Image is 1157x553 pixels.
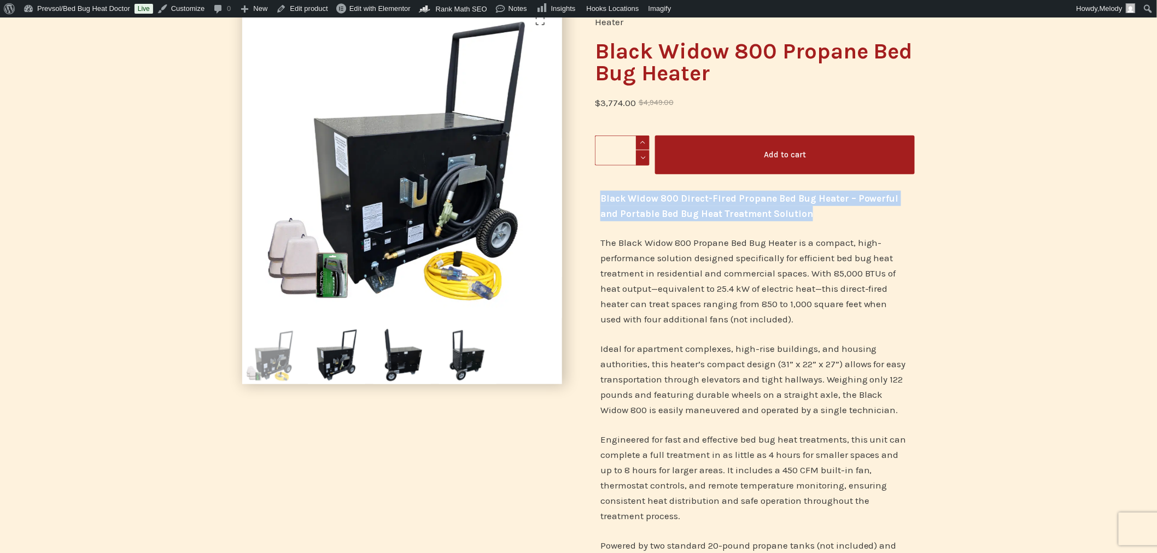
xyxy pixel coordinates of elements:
img: Black Widow 800 Propane Bed Bug Heater basic package [242,327,300,384]
img: Black Widow 800 Propane Bed Bug Heater with handle for easy transport [373,327,431,384]
a: Live [135,4,153,14]
img: Black Widow 800 Propane Bed Bug Heater operable by single technician [439,327,496,384]
span: Melody [1100,4,1123,13]
strong: Black Widow 800 Direct-Fired Propane Bed Bug Heater – Powerful and Portable Bed Bug Heat Treatmen... [600,193,899,219]
img: Black Widow 800 Propane Bed Bug Heater with propane hose attachment [308,327,365,384]
span: $ [639,98,644,107]
button: Open LiveChat chat widget [9,4,42,37]
button: Add to cart [655,136,915,174]
a: View full-screen image gallery [529,10,551,32]
p: Ideal for apartment complexes, high-rise buildings, and housing authorities, this heater’s compac... [600,341,909,417]
p: Engineered for fast and effective bed bug heat treatments, this unit can complete a full treatmen... [600,432,909,523]
input: Product quantity [595,136,650,166]
span: Edit with Elementor [349,4,411,13]
p: The Black Widow 800 Propane Bed Bug Heater is a compact, high-performance solution designed speci... [600,235,909,327]
bdi: 4,949.00 [639,98,674,107]
span: Rank Math SEO [436,5,487,13]
span: $ [595,97,600,108]
span: Insights [551,4,576,13]
h1: Black Widow 800 Propane Bed Bug Heater [595,40,915,84]
bdi: 3,774.00 [595,97,636,108]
